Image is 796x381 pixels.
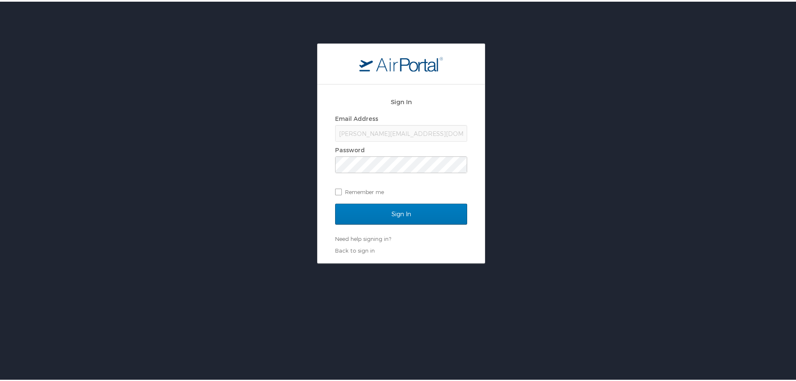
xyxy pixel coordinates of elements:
[335,202,467,223] input: Sign In
[335,113,378,120] label: Email Address
[335,234,391,240] a: Need help signing in?
[335,95,467,105] h2: Sign In
[335,184,467,197] label: Remember me
[335,245,375,252] a: Back to sign in
[335,145,365,152] label: Password
[359,55,443,70] img: logo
